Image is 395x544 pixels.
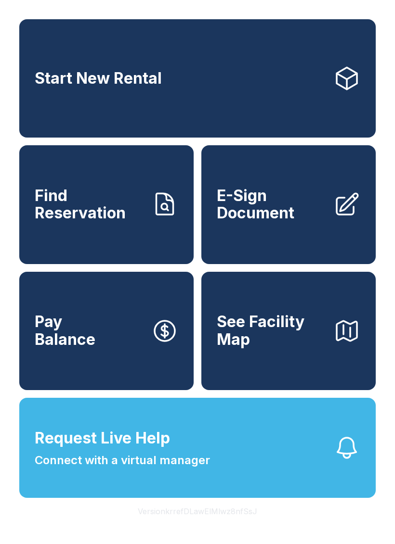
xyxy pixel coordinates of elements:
span: Request Live Help [35,427,170,450]
span: See Facility Map [217,313,326,348]
button: VersionkrrefDLawElMlwz8nfSsJ [130,498,265,525]
span: E-Sign Document [217,187,326,222]
button: See Facility Map [201,272,376,390]
span: Find Reservation [35,187,144,222]
a: Start New Rental [19,19,376,138]
span: Start New Rental [35,70,162,88]
a: Find Reservation [19,145,194,264]
button: PayBalance [19,272,194,390]
span: Pay Balance [35,313,95,348]
a: E-Sign Document [201,145,376,264]
button: Request Live HelpConnect with a virtual manager [19,398,376,498]
span: Connect with a virtual manager [35,452,210,469]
